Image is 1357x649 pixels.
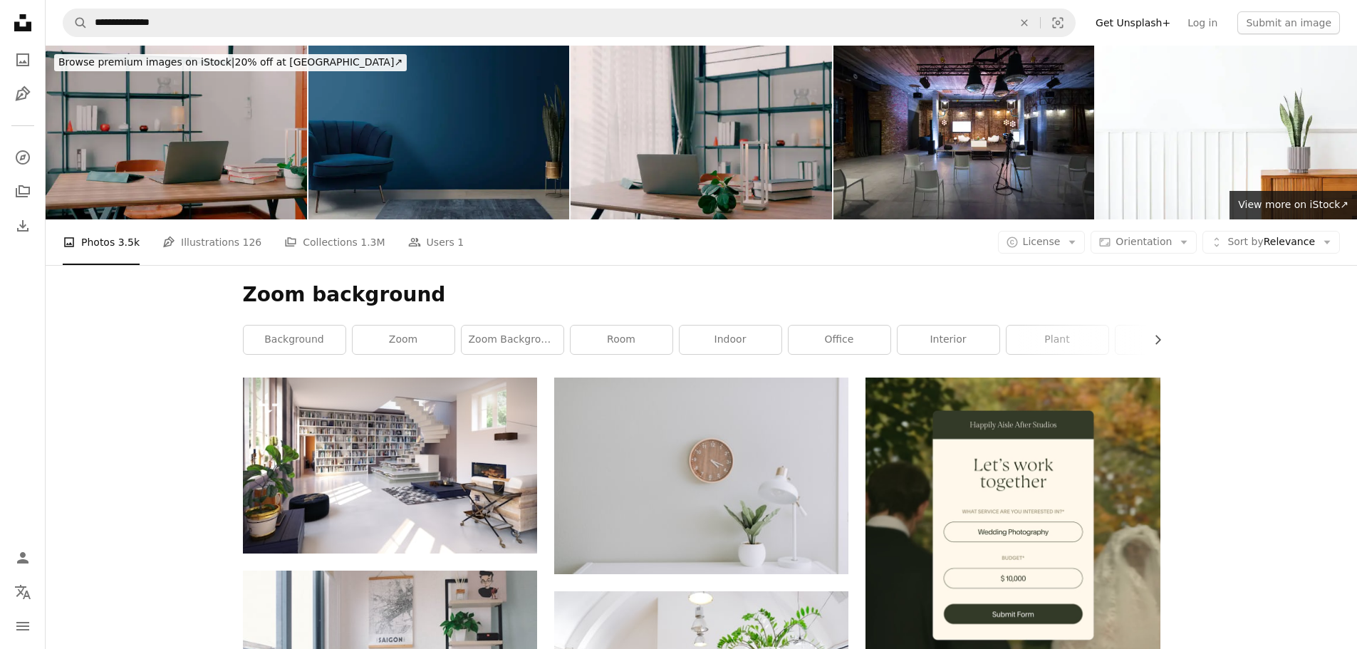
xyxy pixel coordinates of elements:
a: plant [1007,326,1108,354]
span: Relevance [1227,235,1315,249]
span: Sort by [1227,236,1263,247]
button: Search Unsplash [63,9,88,36]
a: Browse premium images on iStock|20% off at [GEOGRAPHIC_DATA]↗ [46,46,415,80]
form: Find visuals sitewide [63,9,1076,37]
a: room [571,326,672,354]
a: Explore [9,143,37,172]
span: 126 [243,234,262,250]
span: 1 [457,234,464,250]
a: zoom background office [462,326,563,354]
img: modern living interior. 3d rendering concept design [243,378,537,553]
img: Table with Laptop and Studying Supplies, Ready for Upcoming Online Class. [571,46,832,219]
a: View more on iStock↗ [1229,191,1357,219]
span: View more on iStock ↗ [1238,199,1348,210]
img: Snake plant in a gray plant pot on a wooden cabinet [1096,46,1357,219]
button: Visual search [1041,9,1075,36]
a: Get Unsplash+ [1087,11,1179,34]
a: background [244,326,345,354]
img: Modern seminar space in convention center [833,46,1095,219]
a: Download History [9,212,37,240]
button: scroll list to the right [1145,326,1160,354]
a: office [789,326,890,354]
a: grey [1116,326,1217,354]
h1: Zoom background [243,282,1160,308]
a: Collections 1.3M [284,219,385,265]
span: License [1023,236,1061,247]
a: Users 1 [408,219,464,265]
button: License [998,231,1086,254]
button: Language [9,578,37,606]
button: Menu [9,612,37,640]
button: Clear [1009,9,1040,36]
span: Orientation [1116,236,1172,247]
a: indoor [680,326,781,354]
span: Browse premium images on iStock | [58,56,234,68]
img: white desk lamp beside green plant [554,378,848,574]
a: interior [898,326,999,354]
a: zoom [353,326,454,354]
span: 20% off at [GEOGRAPHIC_DATA] ↗ [58,56,402,68]
span: 1.3M [360,234,385,250]
img: Retro living room interior design [308,46,570,219]
a: Photos [9,46,37,74]
img: Table with Laptop and Studying Supplies, Ready for Upcoming Online Class. [46,46,307,219]
button: Submit an image [1237,11,1340,34]
a: modern living interior. 3d rendering concept design [243,459,537,472]
button: Orientation [1091,231,1197,254]
a: Home — Unsplash [9,9,37,40]
a: Log in [1179,11,1226,34]
button: Sort byRelevance [1202,231,1340,254]
a: Illustrations [9,80,37,108]
a: white desk lamp beside green plant [554,469,848,482]
a: Collections [9,177,37,206]
a: Illustrations 126 [162,219,261,265]
a: Log in / Sign up [9,544,37,572]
